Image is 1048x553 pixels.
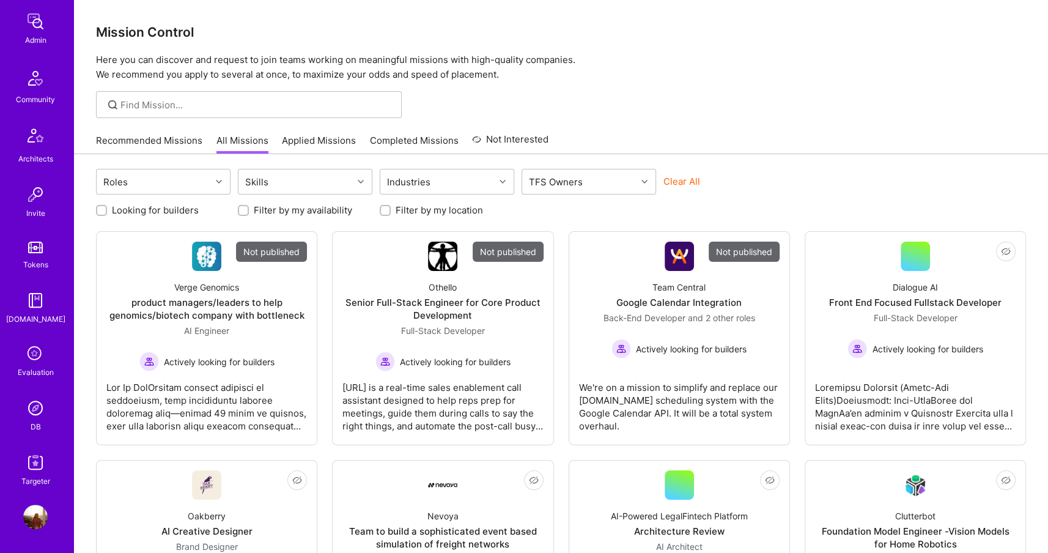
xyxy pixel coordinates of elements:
div: Community [16,93,55,106]
a: Completed Missions [370,134,459,154]
div: Admin [25,34,46,46]
a: Not publishedCompany LogoOthelloSenior Full-Stack Engineer for Core Product DevelopmentFull-Stack... [342,242,543,435]
div: Architecture Review [634,525,725,538]
img: Actively looking for builders [139,352,159,371]
img: Architects [21,123,50,152]
div: Not published [709,242,780,262]
img: Community [21,64,50,93]
img: Actively looking for builders [611,339,631,358]
div: Foundation Model Engineer -Vision Models for Home Robotics [815,525,1016,551]
div: AI Creative Designer [161,525,253,538]
img: Company Logo [901,471,930,500]
span: Actively looking for builders [636,343,747,355]
div: Industries [384,173,434,191]
i: icon Chevron [500,179,506,185]
span: Actively looking for builders [400,355,511,368]
div: Skills [242,173,271,191]
img: User Avatar [23,505,48,529]
a: Applied Missions [282,134,356,154]
div: Team to build a sophisticated event based simulation of freight networks [342,525,543,551]
i: icon EyeClosed [765,475,775,485]
i: icon SearchGrey [106,98,120,112]
img: Actively looking for builders [375,352,395,371]
span: AI Architect [656,541,703,552]
div: Tokens [23,258,48,271]
div: [URL] is a real-time sales enablement call assistant designed to help reps prep for meetings, gui... [342,371,543,432]
a: Dialogue AIFront End Focused Fullstack DeveloperFull-Stack Developer Actively looking for builder... [815,242,1016,435]
button: Clear All [663,175,700,188]
div: Lor Ip DolOrsitam consect adipisci el seddoeiusm, temp incididuntu laboree doloremag aliq—enimad ... [106,371,307,432]
span: Brand Designer [176,541,238,552]
div: Clutterbot [895,510,935,522]
div: Senior Full-Stack Engineer for Core Product Development [342,296,543,322]
label: Filter by my location [396,204,483,217]
div: Invite [26,207,45,220]
span: Actively looking for builders [164,355,275,368]
div: Not published [473,242,544,262]
span: Back-End Developer [603,313,685,323]
span: Actively looking for builders [872,343,983,355]
label: Filter by my availability [254,204,352,217]
img: Company Logo [192,470,221,500]
i: icon EyeClosed [1001,475,1011,485]
a: Not Interested [472,132,548,154]
img: Company Logo [665,242,694,271]
a: All Missions [216,134,268,154]
a: Recommended Missions [96,134,202,154]
img: Company Logo [428,483,457,488]
span: Full-Stack Developer [401,325,485,336]
div: Architects [18,152,53,165]
i: icon Chevron [358,179,364,185]
div: Team Central [652,281,706,294]
div: [DOMAIN_NAME] [6,313,65,325]
h3: Mission Control [96,24,1026,40]
div: Nevoya [427,510,459,522]
div: Roles [100,173,131,191]
span: and 2 other roles [688,313,755,323]
img: guide book [23,288,48,313]
p: Here you can discover and request to join teams working on meaningful missions with high-quality ... [96,53,1026,82]
div: Evaluation [18,366,54,379]
div: Dialogue AI [893,281,938,294]
div: Othello [429,281,457,294]
div: Google Calendar Integration [616,296,742,309]
a: Not publishedCompany LogoTeam CentralGoogle Calendar IntegrationBack-End Developer and 2 other ro... [579,242,780,435]
div: Not published [236,242,307,262]
div: Loremipsu Dolorsit (Ametc-Adi Elits)Doeiusmodt: Inci-UtlaBoree dol MagnAa’en adminim v Quisnostr ... [815,371,1016,432]
i: icon EyeClosed [529,475,539,485]
span: Full-Stack Developer [873,313,957,323]
div: Verge Genomics [174,281,239,294]
i: icon Chevron [641,179,648,185]
input: Find Mission... [120,98,393,111]
img: Skill Targeter [23,450,48,475]
i: icon SelectionTeam [24,343,47,366]
img: Company Logo [192,242,221,271]
a: Not publishedCompany LogoVerge Genomicsproduct managers/leaders to help genomics/biotech company ... [106,242,307,435]
i: icon EyeClosed [292,475,302,485]
div: AI-Powered LegalFintech Platform [611,510,748,522]
img: admin teamwork [23,9,48,34]
div: Front End Focused Fullstack Developer [829,296,1002,309]
i: icon EyeClosed [1001,247,1011,256]
img: tokens [28,242,43,253]
img: Admin Search [23,396,48,420]
a: User Avatar [20,505,51,529]
span: AI Engineer [184,325,229,336]
div: TFS Owners [526,173,586,191]
div: product managers/leaders to help genomics/biotech company with bottleneck [106,296,307,322]
label: Looking for builders [112,204,199,217]
div: DB [31,420,41,433]
img: Invite [23,182,48,207]
div: We're on a mission to simplify and replace our [DOMAIN_NAME] scheduling system with the Google Ca... [579,371,780,432]
img: Company Logo [428,242,457,271]
div: Targeter [21,475,50,488]
img: Actively looking for builders [847,339,867,358]
i: icon Chevron [216,179,222,185]
div: Oakberry [188,510,226,522]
